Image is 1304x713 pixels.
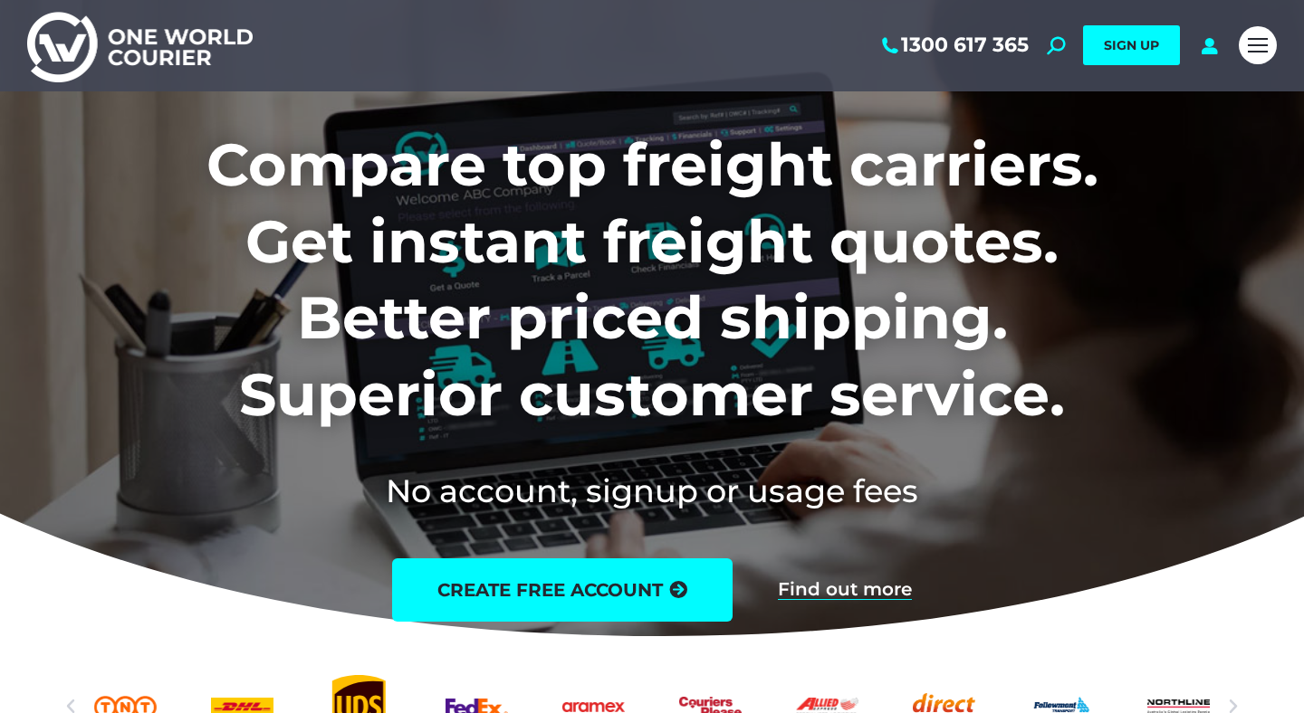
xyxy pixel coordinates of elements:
[1104,37,1159,53] span: SIGN UP
[778,580,912,600] a: Find out more
[878,33,1029,57] a: 1300 617 365
[87,469,1218,513] h2: No account, signup or usage fees
[87,127,1218,433] h1: Compare top freight carriers. Get instant freight quotes. Better priced shipping. Superior custom...
[1239,26,1277,64] a: Mobile menu icon
[392,558,733,622] a: create free account
[1083,25,1180,65] a: SIGN UP
[27,9,253,82] img: One World Courier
